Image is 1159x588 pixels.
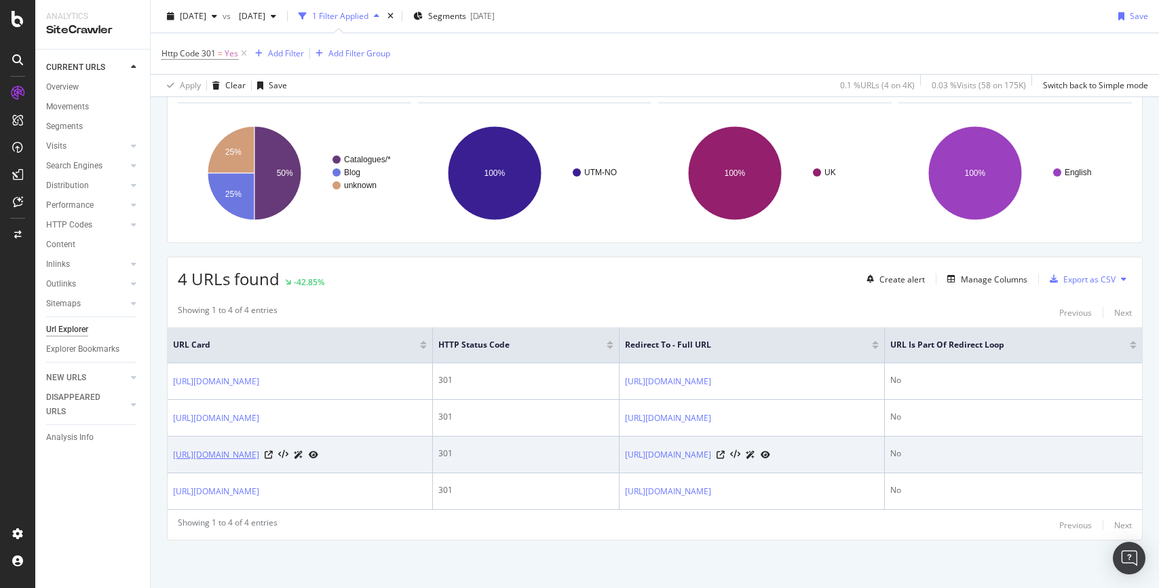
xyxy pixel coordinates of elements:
[344,181,377,190] text: unknown
[223,10,233,22] span: vs
[1114,517,1132,533] button: Next
[470,10,495,22] div: [DATE]
[965,168,986,178] text: 100%
[46,297,81,311] div: Sitemaps
[46,120,83,134] div: Segments
[625,411,711,425] a: [URL][DOMAIN_NAME]
[890,447,1137,460] div: No
[1038,75,1148,96] button: Switch back to Simple mode
[178,114,411,232] svg: A chart.
[277,168,293,178] text: 50%
[418,114,651,232] svg: A chart.
[1114,304,1132,320] button: Next
[942,271,1027,287] button: Manage Columns
[1059,517,1092,533] button: Previous
[225,147,242,157] text: 25%
[890,484,1137,496] div: No
[250,45,304,62] button: Add Filter
[46,342,140,356] a: Explorer Bookmarks
[225,79,246,91] div: Clear
[46,218,92,232] div: HTTP Codes
[173,485,259,498] a: [URL][DOMAIN_NAME]
[385,10,396,23] div: times
[46,198,94,213] div: Performance
[178,268,280,290] span: 4 URLs found
[861,268,925,290] button: Create alert
[312,10,368,22] div: 1 Filter Applied
[309,447,318,462] a: URL Inspection
[178,304,278,320] div: Showing 1 to 4 of 4 entries
[46,390,115,419] div: DISAPPEARED URLS
[46,179,127,193] a: Distribution
[658,114,892,232] svg: A chart.
[625,339,852,351] span: Redirect To - Full URL
[207,75,246,96] button: Clear
[584,168,617,177] text: UTM-NO
[46,218,127,232] a: HTTP Codes
[46,179,89,193] div: Distribution
[961,274,1027,285] div: Manage Columns
[438,374,613,386] div: 301
[46,277,76,291] div: Outlinks
[428,10,466,22] span: Segments
[1059,519,1092,531] div: Previous
[46,323,140,337] a: Url Explorer
[173,448,259,462] a: [URL][DOMAIN_NAME]
[438,411,613,423] div: 301
[46,60,127,75] a: CURRENT URLS
[233,10,265,22] span: 2025 Aug. 30th
[1059,304,1092,320] button: Previous
[824,168,836,177] text: UK
[46,342,119,356] div: Explorer Bookmarks
[46,100,89,114] div: Movements
[890,374,1137,386] div: No
[1113,542,1145,574] div: Open Intercom Messenger
[310,45,390,62] button: Add Filter Group
[1114,519,1132,531] div: Next
[180,10,206,22] span: 2025 Sep. 6th
[233,5,282,27] button: [DATE]
[1114,307,1132,318] div: Next
[225,44,238,63] span: Yes
[1059,307,1092,318] div: Previous
[46,100,140,114] a: Movements
[218,48,223,59] span: =
[161,5,223,27] button: [DATE]
[46,323,88,337] div: Url Explorer
[269,79,287,91] div: Save
[625,375,711,388] a: [URL][DOMAIN_NAME]
[1130,10,1148,22] div: Save
[46,159,102,173] div: Search Engines
[625,485,711,498] a: [URL][DOMAIN_NAME]
[173,375,259,388] a: [URL][DOMAIN_NAME]
[46,297,127,311] a: Sitemaps
[344,155,391,164] text: Catalogues/*
[46,257,70,272] div: Inlinks
[46,22,139,38] div: SiteCrawler
[717,451,725,459] a: Visit Online Page
[268,48,304,59] div: Add Filter
[46,238,140,252] a: Content
[1043,79,1148,91] div: Switch back to Simple mode
[898,114,1132,232] svg: A chart.
[180,79,201,91] div: Apply
[46,80,79,94] div: Overview
[438,339,586,351] span: HTTP Status Code
[293,5,385,27] button: 1 Filter Applied
[173,339,417,351] span: URL Card
[890,339,1109,351] span: URL is Part of Redirect Loop
[46,198,127,213] a: Performance
[1065,168,1091,177] text: English
[252,75,287,96] button: Save
[879,274,925,285] div: Create alert
[46,371,127,385] a: NEW URLS
[46,430,140,445] a: Analysis Info
[46,139,127,153] a: Visits
[46,11,139,22] div: Analytics
[46,159,127,173] a: Search Engines
[265,451,273,459] a: Visit Online Page
[161,48,216,59] span: Http Code 301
